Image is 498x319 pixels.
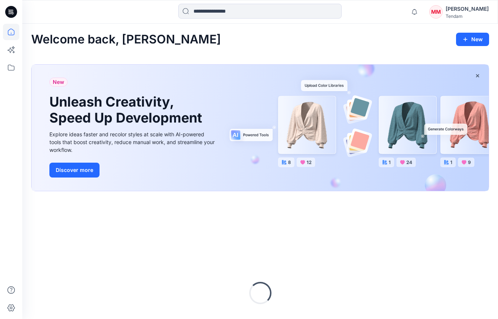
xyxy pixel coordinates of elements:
[49,163,217,178] a: Discover more
[53,78,64,87] span: New
[31,33,221,46] h2: Welcome back, [PERSON_NAME]
[49,163,100,178] button: Discover more
[49,130,217,154] div: Explore ideas faster and recolor styles at scale with AI-powered tools that boost creativity, red...
[429,5,443,19] div: MM
[49,94,205,126] h1: Unleash Creativity, Speed Up Development
[456,33,489,46] button: New
[446,4,489,13] div: [PERSON_NAME]
[446,13,489,19] div: Tendam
